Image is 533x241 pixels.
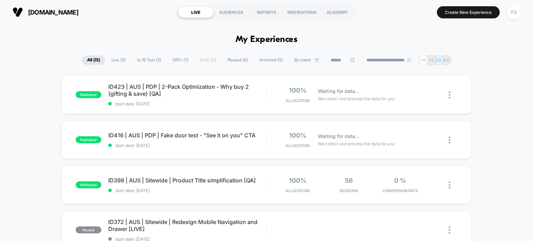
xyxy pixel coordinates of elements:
span: start date: [DATE] [108,101,266,106]
span: start date: [DATE] [108,188,266,193]
div: LIVE [178,7,213,18]
span: 100% [289,87,306,94]
span: Archived ( 9 ) [254,55,288,65]
img: close [449,181,450,189]
span: A/B Test ( 2 ) [132,55,166,65]
div: REPORTS [249,7,284,18]
span: Allocation [286,188,310,193]
div: INSPIRATIONS [284,7,320,18]
img: close [449,91,450,98]
span: All ( 15 ) [82,55,105,65]
span: 100% [289,132,306,139]
span: 56 [345,177,353,184]
span: published [76,91,101,98]
img: close [449,226,450,234]
span: Live ( 9 ) [106,55,131,65]
button: Create New Experience [437,6,500,18]
div: ACADEMY [320,7,355,18]
div: FS [507,6,521,19]
span: ID398 | AUS | Sitewide | Product Title simplification [QA] [108,177,266,184]
h1: My Experiences [236,35,298,45]
span: 100% [289,177,306,184]
button: [DOMAIN_NAME] [10,7,81,18]
p: DD [435,58,442,63]
span: Sessions [325,188,373,193]
span: By Label [294,58,311,63]
img: close [449,136,450,144]
span: Allocation [286,143,310,148]
span: Paused ( 6 ) [222,55,253,65]
span: 0 % [394,177,406,184]
span: We collect and process the data for you [318,95,395,102]
span: We collect and process the data for you [318,140,395,147]
span: ID372 | AUS | Sitewide | Redesign Mobile Navigation and Drawer [LIVE] [108,218,266,232]
p: CS [428,58,434,63]
div: AUDIENCES [213,7,249,18]
span: Waiting for data... [318,132,359,140]
span: 100% ( 7 ) [167,55,194,65]
span: Allocation [286,98,310,103]
div: + 15 [418,55,429,65]
img: end [407,58,411,62]
button: FS [505,5,523,19]
span: Waiting for data... [318,87,359,95]
span: CONVERSION RATE [376,188,424,193]
span: published [76,181,101,188]
span: [DOMAIN_NAME] [28,9,78,16]
span: ID423 | AUS | PDP | 2-Pack Optimization - Why buy 2 (gifting & save) [QA] [108,83,266,97]
span: ID416 | AUS | PDP | Fake door test - "See it on you" CTA [108,132,266,139]
img: Visually logo [12,7,23,17]
span: paused [76,226,101,233]
span: start date: [DATE] [108,143,266,148]
span: published [76,136,101,143]
p: KV [443,58,449,63]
